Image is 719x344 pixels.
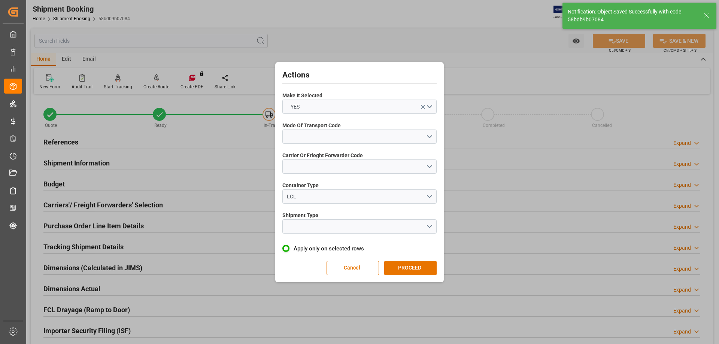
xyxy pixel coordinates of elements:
[282,189,437,204] button: open menu
[282,152,363,159] span: Carrier Or Frieght Forwarder Code
[282,211,318,219] span: Shipment Type
[287,103,303,111] span: YES
[282,219,437,234] button: open menu
[282,244,437,253] label: Apply only on selected rows
[282,92,322,100] span: Make It Selected
[327,261,379,275] button: Cancel
[568,8,697,24] div: Notification: Object Saved Successfully with code 58bdb9b07084
[287,193,426,201] div: LCL
[384,261,437,275] button: PROCEED
[282,100,437,114] button: open menu
[282,182,319,189] span: Container Type
[282,159,437,174] button: open menu
[282,130,437,144] button: open menu
[282,122,341,130] span: Mode Of Transport Code
[282,69,437,81] h2: Actions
